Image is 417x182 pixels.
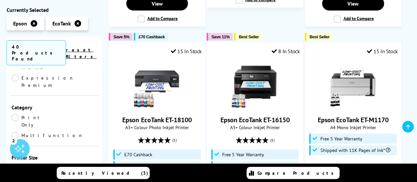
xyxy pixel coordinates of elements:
a: Epson EcoTank ET-16150 [230,104,280,110]
button: Save 5% [109,33,133,41]
div: Currently Selected [7,7,102,13]
a: Expression Premium [12,74,74,89]
button: Save 11% [207,33,233,41]
label: Add to Compare [334,16,374,23]
span: Shipped with 11K Pages of Ink* [320,148,390,153]
img: Epson EcoTank ET-18100 [132,59,182,109]
a: Print Only [12,114,54,128]
span: Save 5% [113,34,129,39]
span: Best Seller [239,34,259,39]
img: Epson EcoTank ET-16150 [230,59,280,109]
a: Epson EcoTank ET-16150 [221,116,290,124]
span: Epson [13,20,27,27]
div: Printer Size [12,154,97,161]
a: Multifunction [12,132,83,139]
img: Epson EcoTank ET-M1170 [328,59,378,109]
button: Best Seller [234,33,262,41]
label: Add to Compare [137,16,178,23]
span: A3+ Colour Photo Inkjet Printer [112,124,202,130]
div: 15 In Stock [367,48,398,55]
span: Save 11% [211,34,229,39]
span: ex VAT @ 20% [340,163,369,169]
button: £70 Cashback [134,33,168,41]
span: Free 5 Year Warranty [222,152,264,157]
a: Epson EcoTank ET-M1170 [328,104,378,110]
span: £147.58 [317,162,338,170]
span: (1) [172,134,176,146]
span: £70 Cashback [124,152,152,157]
span: A4 Mono Inkjet Printer [309,124,398,130]
a: reset filters [66,47,97,59]
a: Epson EcoTank ET-M1170 [318,116,389,124]
button: Best Seller [305,33,333,41]
span: £70 Cashback [138,34,164,39]
a: Epson EcoTank ET-18100 [122,116,192,124]
div: 2 [10,137,17,144]
span: 40 Products Found [7,40,66,65]
a: Compare Products [247,167,340,179]
span: Compare Products [257,170,337,176]
div: Category [12,104,97,111]
div: 15 In Stock [171,48,202,55]
span: Free 5 Year Warranty [320,136,362,141]
span: A3+ Colour Inkjet Printer [210,124,300,130]
span: EcoTank [52,20,71,27]
span: (1) [270,134,275,146]
div: 8 In Stock [272,48,300,55]
a: Recently Viewed (3) [57,167,150,179]
span: Best Seller [310,34,330,39]
span: Recently Viewed (3) [61,170,148,176]
a: Epson EcoTank ET-18100 [132,104,182,110]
